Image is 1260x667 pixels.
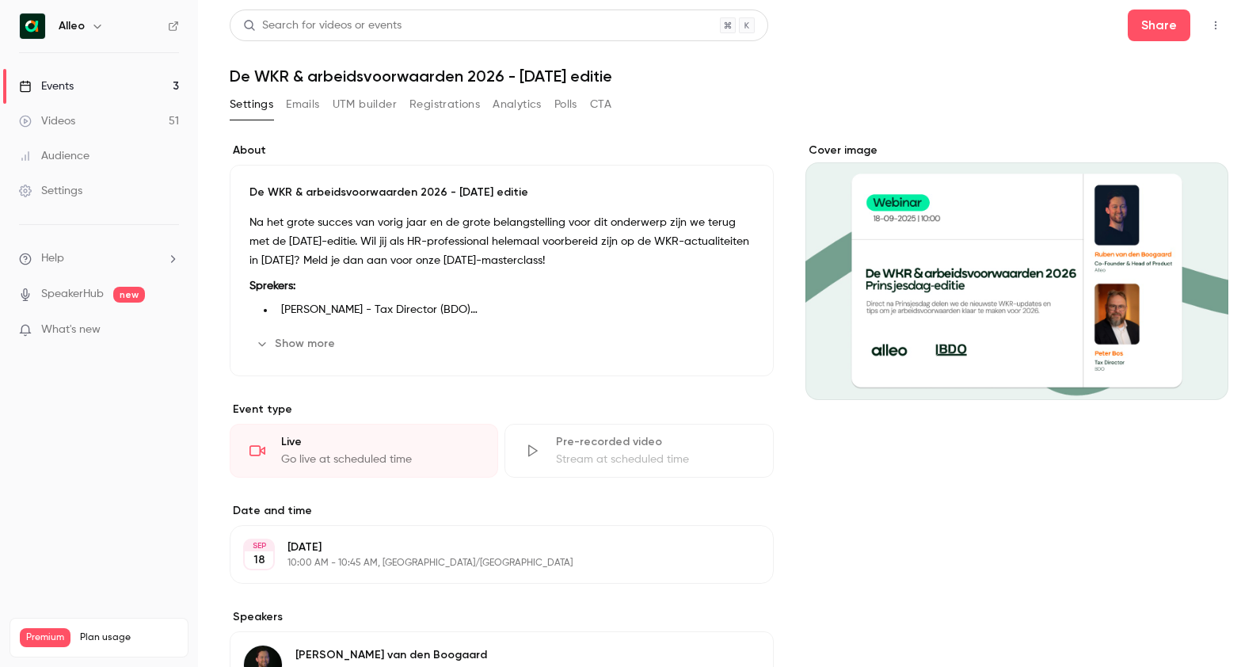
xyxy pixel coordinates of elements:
button: UTM builder [333,92,397,117]
span: Premium [20,628,70,647]
div: Events [19,78,74,94]
div: LiveGo live at scheduled time [230,424,498,478]
p: 10:00 AM - 10:45 AM, [GEOGRAPHIC_DATA]/[GEOGRAPHIC_DATA] [287,557,690,570]
label: Date and time [230,503,774,519]
button: Analytics [493,92,542,117]
div: Live [281,434,478,450]
div: Pre-recorded video [556,434,753,450]
button: Emails [286,92,319,117]
a: SpeakerHub [41,286,104,303]
iframe: Noticeable Trigger [160,323,179,337]
label: Cover image [805,143,1228,158]
p: [PERSON_NAME] van den Boogaard [295,647,487,663]
img: Alleo [20,13,45,39]
span: What's new [41,322,101,338]
label: Speakers [230,609,774,625]
p: 18 [253,552,265,568]
p: Na het grote succes van vorig jaar en de grote belangstelling voor dit onderwerp zijn we terug me... [249,213,754,270]
div: Videos [19,113,75,129]
div: Pre-recorded videoStream at scheduled time [504,424,773,478]
div: Stream at scheduled time [556,452,753,467]
div: Settings [19,183,82,199]
div: Search for videos or events [243,17,402,34]
button: Show more [249,331,345,356]
p: De WKR & arbeidsvoorwaarden 2026 - [DATE] editie [249,185,754,200]
span: Plan usage [80,631,178,644]
div: Audience [19,148,89,164]
section: Cover image [805,143,1228,400]
p: Event type [230,402,774,417]
button: Registrations [409,92,480,117]
span: Help [41,250,64,267]
span: new [113,287,145,303]
div: SEP [245,540,273,551]
button: Polls [554,92,577,117]
button: Settings [230,92,273,117]
label: About [230,143,774,158]
p: [DATE] [287,539,690,555]
h1: De WKR & arbeidsvoorwaarden 2026 - [DATE] editie [230,67,1228,86]
li: help-dropdown-opener [19,250,179,267]
button: Share [1128,10,1190,41]
li: [PERSON_NAME] - Tax Director (BDO) [275,302,754,318]
div: Go live at scheduled time [281,452,478,467]
strong: Sprekers: [249,280,295,292]
h6: Alleo [59,18,85,34]
button: CTA [590,92,611,117]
